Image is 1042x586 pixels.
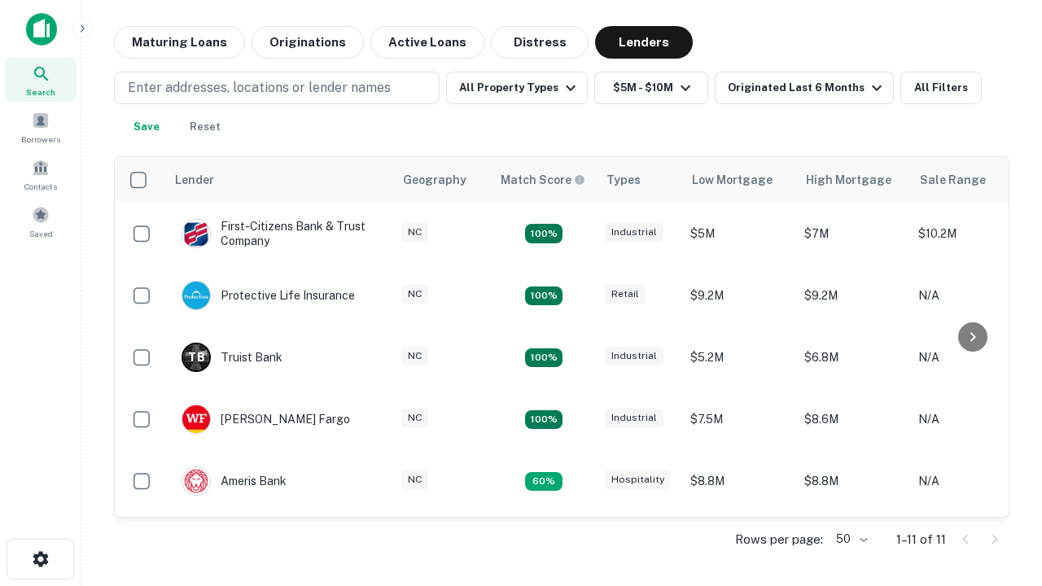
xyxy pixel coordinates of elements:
[29,227,53,240] span: Saved
[728,78,887,98] div: Originated Last 6 Months
[182,467,210,495] img: picture
[120,111,173,143] button: Save your search to get updates of matches that match your search criteria.
[796,512,910,574] td: $9.2M
[182,405,350,434] div: [PERSON_NAME] Fargo
[114,26,245,59] button: Maturing Loans
[114,72,440,104] button: Enter addresses, locations or lender names
[403,170,466,190] div: Geography
[605,409,663,427] div: Industrial
[525,472,563,492] div: Matching Properties: 1, hasApolloMatch: undefined
[24,180,57,193] span: Contacts
[491,26,589,59] button: Distress
[491,157,597,203] th: Capitalize uses an advanced AI algorithm to match your search with the best lender. The match sco...
[682,265,796,326] td: $9.2M
[26,13,57,46] img: capitalize-icon.png
[682,450,796,512] td: $8.8M
[796,203,910,265] td: $7M
[796,450,910,512] td: $8.8M
[165,157,393,203] th: Lender
[182,219,377,248] div: First-citizens Bank & Trust Company
[501,171,582,189] h6: Match Score
[401,223,428,242] div: NC
[806,170,891,190] div: High Mortgage
[182,466,287,496] div: Ameris Bank
[682,326,796,388] td: $5.2M
[252,26,364,59] button: Originations
[188,349,204,366] p: T B
[401,409,428,427] div: NC
[682,203,796,265] td: $5M
[525,348,563,368] div: Matching Properties: 3, hasApolloMatch: undefined
[595,26,693,59] button: Lenders
[179,111,231,143] button: Reset
[26,85,55,98] span: Search
[128,78,391,98] p: Enter addresses, locations or lender names
[896,530,946,549] p: 1–11 of 11
[370,26,484,59] button: Active Loans
[5,152,77,196] a: Contacts
[796,388,910,450] td: $8.6M
[597,157,682,203] th: Types
[796,157,910,203] th: High Mortgage
[715,72,894,104] button: Originated Last 6 Months
[606,170,641,190] div: Types
[605,285,646,304] div: Retail
[796,326,910,388] td: $6.8M
[605,347,663,365] div: Industrial
[5,58,77,102] a: Search
[393,157,491,203] th: Geography
[182,220,210,247] img: picture
[182,405,210,433] img: picture
[682,157,796,203] th: Low Mortgage
[401,285,428,304] div: NC
[182,282,210,309] img: picture
[525,410,563,430] div: Matching Properties: 2, hasApolloMatch: undefined
[830,527,870,551] div: 50
[900,72,982,104] button: All Filters
[525,224,563,243] div: Matching Properties: 2, hasApolloMatch: undefined
[525,286,563,306] div: Matching Properties: 2, hasApolloMatch: undefined
[401,347,428,365] div: NC
[5,199,77,243] a: Saved
[182,281,355,310] div: Protective Life Insurance
[5,105,77,149] a: Borrowers
[692,170,773,190] div: Low Mortgage
[735,530,823,549] p: Rows per page:
[682,512,796,574] td: $9.2M
[401,470,428,489] div: NC
[501,171,585,189] div: Capitalize uses an advanced AI algorithm to match your search with the best lender. The match sco...
[175,170,214,190] div: Lender
[605,470,671,489] div: Hospitality
[682,388,796,450] td: $7.5M
[920,170,986,190] div: Sale Range
[961,404,1042,482] iframe: Chat Widget
[21,133,60,146] span: Borrowers
[446,72,588,104] button: All Property Types
[605,223,663,242] div: Industrial
[796,265,910,326] td: $9.2M
[594,72,708,104] button: $5M - $10M
[182,343,282,372] div: Truist Bank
